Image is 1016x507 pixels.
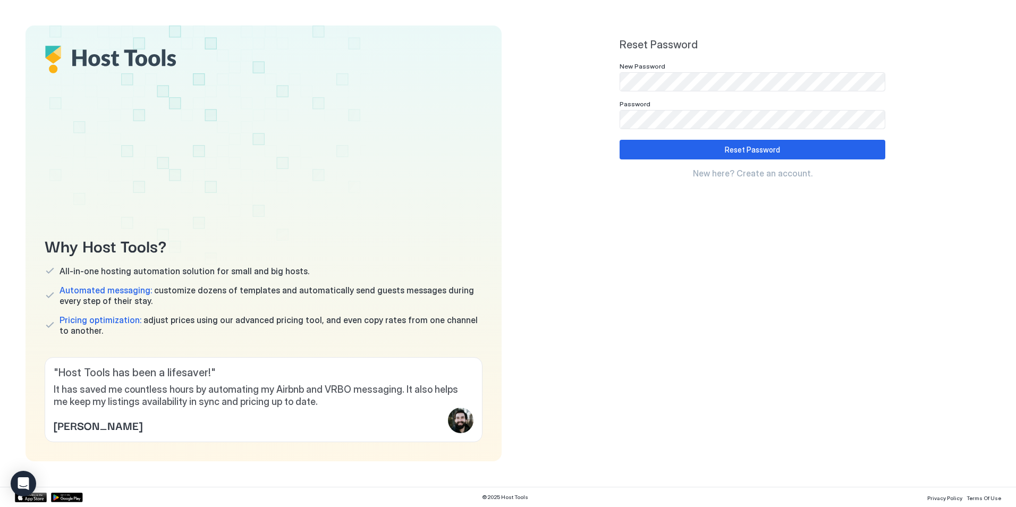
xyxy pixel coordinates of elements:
span: customize dozens of templates and automatically send guests messages during every step of their s... [60,285,482,306]
span: [PERSON_NAME] [54,417,142,433]
a: Privacy Policy [927,492,962,503]
span: Automated messaging: [60,285,152,295]
div: Reset Password [725,144,780,155]
a: Google Play Store [51,493,83,502]
span: New here? Create an account. [693,168,812,179]
input: Input Field [620,73,885,91]
input: Input Field [620,111,885,129]
span: Password [620,100,650,108]
span: All-in-one hosting automation solution for small and big hosts. [60,266,309,276]
div: profile [448,408,473,433]
span: Reset Password [620,38,885,52]
span: © 2025 Host Tools [482,494,528,501]
span: New Password [620,62,665,70]
a: Terms Of Use [967,492,1001,503]
span: Pricing optimization: [60,315,141,325]
a: New here? Create an account. [620,168,885,179]
span: adjust prices using our advanced pricing tool, and even copy rates from one channel to another. [60,315,482,336]
span: " Host Tools has been a lifesaver! " [54,366,473,379]
span: It has saved me countless hours by automating my Airbnb and VRBO messaging. It also helps me keep... [54,384,473,408]
button: Reset Password [620,140,885,159]
span: Why Host Tools? [45,233,482,257]
span: Terms Of Use [967,495,1001,501]
a: App Store [15,493,47,502]
span: Privacy Policy [927,495,962,501]
div: Open Intercom Messenger [11,471,36,496]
